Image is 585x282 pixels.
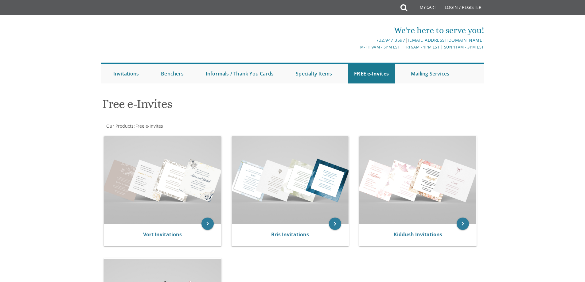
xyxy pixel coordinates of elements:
[271,231,309,238] a: Bris Invitations
[457,218,469,230] a: keyboard_arrow_right
[394,231,442,238] a: Kiddush Invitations
[229,37,484,44] div: |
[135,123,163,129] a: Free e-Invites
[143,231,182,238] a: Vort Invitations
[329,218,341,230] a: keyboard_arrow_right
[155,64,190,83] a: Benchers
[106,123,134,129] a: Our Products
[232,136,349,224] img: Bris Invitations
[359,136,476,224] img: Kiddush Invitations
[229,24,484,37] div: We're here to serve you!
[200,64,280,83] a: Informals / Thank You Cards
[104,136,221,224] img: Vort Invitations
[229,44,484,50] div: M-Th 9am - 5pm EST | Fri 9am - 1pm EST | Sun 11am - 3pm EST
[107,64,145,83] a: Invitations
[101,123,293,129] div: :
[290,64,338,83] a: Specialty Items
[376,37,405,43] a: 732.947.3597
[102,97,353,115] h1: Free e-Invites
[405,64,455,83] a: Mailing Services
[348,64,395,83] a: FREE e-Invites
[201,218,214,230] a: keyboard_arrow_right
[408,37,484,43] a: [EMAIL_ADDRESS][DOMAIN_NAME]
[407,1,440,16] a: My Cart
